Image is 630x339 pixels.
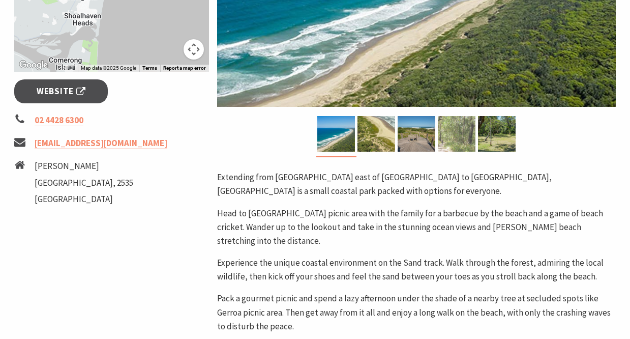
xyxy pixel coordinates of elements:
[35,115,83,126] a: 02 4428 6300
[81,65,136,71] span: Map data ©2025 Google
[142,65,157,71] a: Terms (opens in new tab)
[37,84,85,98] span: Website
[357,116,395,152] img: Aerial view of beach access from Beach Road in Seven Mile Beach National Park. Photo: John Spencer
[17,59,50,72] img: Google
[184,39,204,60] button: Map camera controls
[438,116,475,152] img: Seven Mile Beach National Park. Photo: P Lunnon/NSW Government
[17,59,50,72] a: Open this area in Google Maps (opens a new window)
[217,171,616,198] p: Extending from [GEOGRAPHIC_DATA] east of [GEOGRAPHIC_DATA] to [GEOGRAPHIC_DATA], [GEOGRAPHIC_DATA...
[217,207,616,248] p: Head to [GEOGRAPHIC_DATA] picnic area with the family for a barbecue by the beach and a game of b...
[398,116,435,152] img: A viewing platform overlooking Seven Mile Beach near Beach Road picnic area in Seven Mile Beach
[68,65,75,72] button: Keyboard shortcuts
[14,79,108,103] a: Website
[35,137,167,149] a: [EMAIL_ADDRESS][DOMAIN_NAME]
[317,116,355,152] img: View of Seven Mile Beach looking south in Seven Mile Beach National Park. Photo: John Spencer ©
[35,176,133,190] li: [GEOGRAPHIC_DATA], 2535
[217,292,616,333] p: Pack a gourmet picnic and spend a lazy afternoon under the shade of a nearby tree at secluded spo...
[478,116,516,152] img: Aerial view of grassy clearing and picnic table surrounded by trees at Beach Road picnic area in
[217,256,616,284] p: Experience the unique coastal environment on the Sand track. Walk through the forest, admiring th...
[35,159,133,173] li: [PERSON_NAME]
[163,65,206,71] a: Report a map error
[35,192,133,206] li: [GEOGRAPHIC_DATA]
